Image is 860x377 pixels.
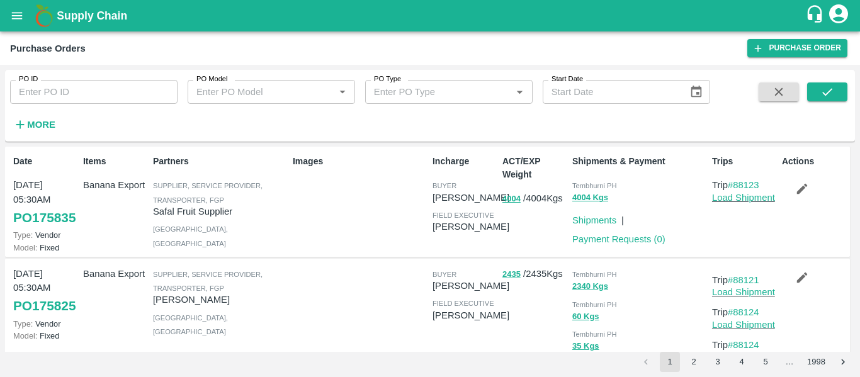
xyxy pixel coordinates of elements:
[782,155,847,168] p: Actions
[13,229,78,241] p: Vendor
[153,205,288,218] p: Safal Fruit Supplier
[334,84,351,100] button: Open
[13,330,78,342] p: Fixed
[153,225,228,247] span: [GEOGRAPHIC_DATA] , [GEOGRAPHIC_DATA]
[712,305,777,319] p: Trip
[10,40,86,57] div: Purchase Orders
[634,352,855,372] nav: pagination navigation
[13,230,33,240] span: Type:
[712,193,775,203] a: Load Shipment
[572,271,617,278] span: Tembhurni PH
[616,208,624,227] div: |
[27,120,55,130] strong: More
[433,191,509,205] p: [PERSON_NAME]
[13,319,33,329] span: Type:
[747,39,847,57] a: Purchase Order
[433,279,509,293] p: [PERSON_NAME]
[13,242,78,254] p: Fixed
[191,84,331,100] input: Enter PO Model
[433,211,494,219] span: field executive
[708,352,728,372] button: Go to page 3
[755,352,776,372] button: Go to page 5
[728,340,759,350] a: #88124
[572,182,617,189] span: Tembhurni PH
[57,9,127,22] b: Supply Chain
[196,74,228,84] label: PO Model
[10,114,59,135] button: More
[502,267,567,281] p: / 2435 Kgs
[3,1,31,30] button: open drawer
[572,234,665,244] a: Payment Requests (0)
[712,287,775,297] a: Load Shipment
[57,7,805,25] a: Supply Chain
[712,155,777,168] p: Trips
[511,84,528,100] button: Open
[572,215,616,225] a: Shipments
[13,206,76,229] a: PO175835
[712,338,777,352] p: Trip
[153,182,263,203] span: Supplier, Service Provider, Transporter, FGP
[684,80,708,104] button: Choose date
[572,191,608,205] button: 4004 Kgs
[13,318,78,330] p: Vendor
[728,307,759,317] a: #88124
[83,155,148,168] p: Items
[803,352,829,372] button: Go to page 1998
[572,339,599,354] button: 35 Kgs
[31,3,57,28] img: logo
[83,267,148,281] p: Banana Export
[779,356,800,368] div: …
[712,320,775,330] a: Load Shipment
[833,352,853,372] button: Go to next page
[805,4,827,27] div: customer-support
[660,352,680,372] button: page 1
[19,74,38,84] label: PO ID
[552,74,583,84] label: Start Date
[572,310,599,324] button: 60 Kgs
[13,295,76,317] a: PO175825
[83,178,148,192] p: Banana Export
[502,155,567,181] p: ACT/EXP Weight
[502,192,521,206] button: 4004
[433,308,509,322] p: [PERSON_NAME]
[433,155,497,168] p: Incharge
[10,80,178,104] input: Enter PO ID
[293,155,427,168] p: Images
[153,271,263,292] span: Supplier, Service Provider, Transporter, FGP
[153,155,288,168] p: Partners
[502,267,521,282] button: 2435
[13,155,78,168] p: Date
[153,314,228,335] span: [GEOGRAPHIC_DATA] , [GEOGRAPHIC_DATA]
[13,267,78,295] p: [DATE] 05:30AM
[732,352,752,372] button: Go to page 4
[433,220,509,234] p: [PERSON_NAME]
[543,80,680,104] input: Start Date
[433,300,494,307] span: field executive
[712,178,777,192] p: Trip
[572,155,707,168] p: Shipments & Payment
[572,301,617,308] span: Tembhurni PH
[433,182,456,189] span: buyer
[13,331,37,340] span: Model:
[374,74,401,84] label: PO Type
[369,84,508,100] input: Enter PO Type
[827,3,850,29] div: account of current user
[728,275,759,285] a: #88121
[712,273,777,287] p: Trip
[13,178,78,206] p: [DATE] 05:30AM
[572,330,617,338] span: Tembhurni PH
[684,352,704,372] button: Go to page 2
[13,243,37,252] span: Model:
[433,271,456,278] span: buyer
[572,279,608,294] button: 2340 Kgs
[153,293,288,307] p: [PERSON_NAME]
[728,180,759,190] a: #88123
[502,191,567,206] p: / 4004 Kgs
